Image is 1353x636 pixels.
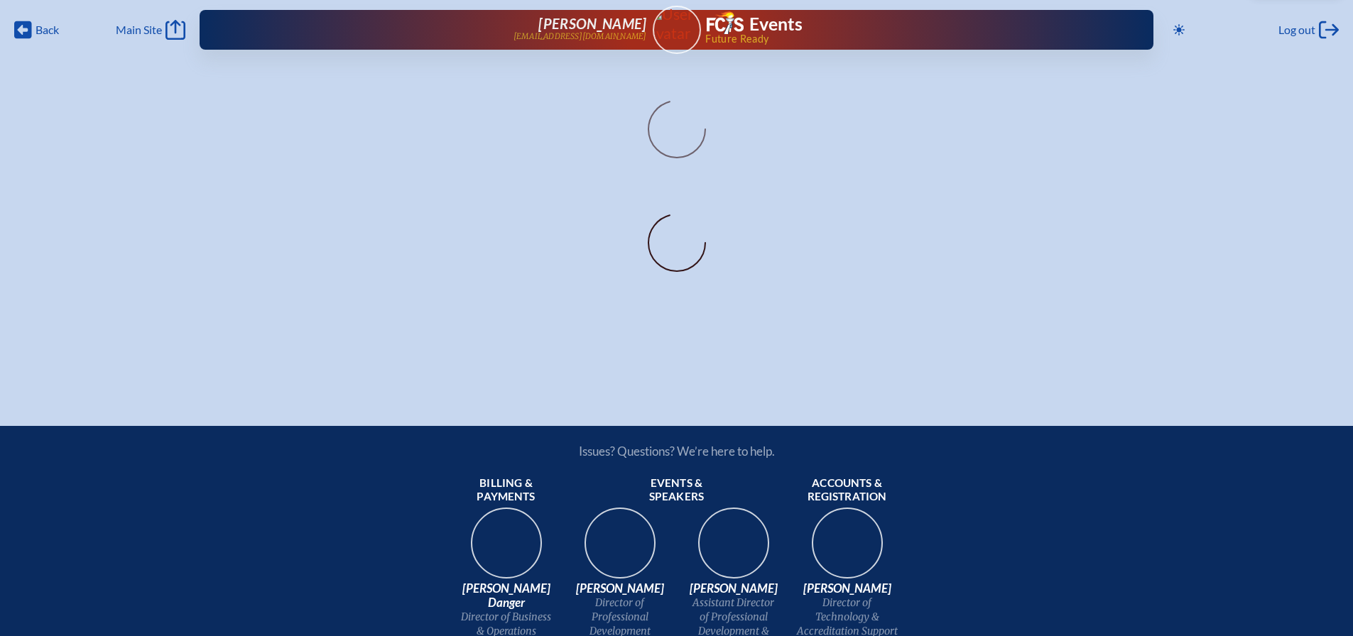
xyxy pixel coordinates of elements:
a: [PERSON_NAME][EMAIL_ADDRESS][DOMAIN_NAME] [245,16,647,44]
a: FCIS LogoEvents [707,11,803,37]
span: [PERSON_NAME] [683,581,785,596]
img: Florida Council of Independent Schools [707,11,744,34]
span: Main Site [116,23,162,37]
span: Log out [1278,23,1315,37]
span: [PERSON_NAME] [538,15,646,32]
span: Accounts & registration [796,476,898,505]
p: Issues? Questions? We’re here to help. [427,444,927,459]
span: [PERSON_NAME] [569,581,671,596]
span: Back [36,23,59,37]
a: Main Site [116,20,185,40]
div: FCIS Events — Future ready [707,11,1109,44]
span: Events & speakers [626,476,728,505]
img: 9c64f3fb-7776-47f4-83d7-46a341952595 [461,503,552,594]
h1: Events [749,16,803,33]
span: Future Ready [705,34,1108,44]
img: b1ee34a6-5a78-4519-85b2-7190c4823173 [802,503,893,594]
img: 545ba9c4-c691-43d5-86fb-b0a622cbeb82 [688,503,779,594]
img: User Avatar [646,5,707,43]
p: [EMAIL_ADDRESS][DOMAIN_NAME] [514,32,647,41]
span: [PERSON_NAME] [796,581,898,596]
span: Billing & payments [455,476,558,505]
img: 94e3d245-ca72-49ea-9844-ae84f6d33c0f [575,503,665,594]
span: [PERSON_NAME] Danger [455,581,558,610]
a: User Avatar [653,6,701,54]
